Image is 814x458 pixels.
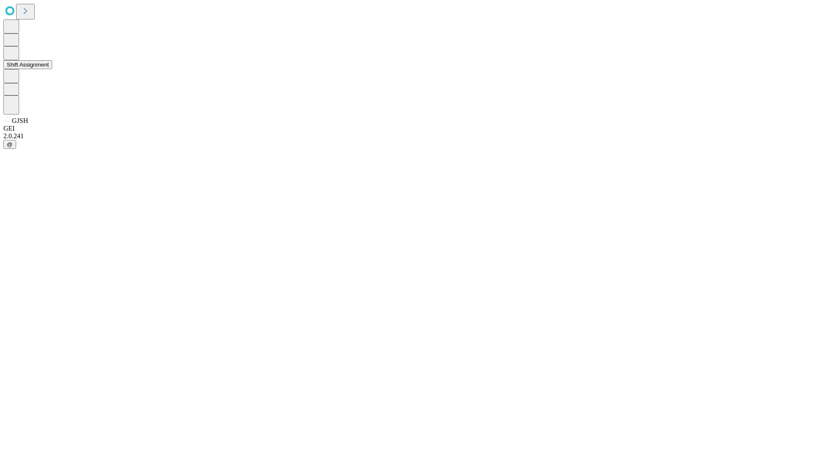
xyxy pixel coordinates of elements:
span: @ [7,141,13,148]
button: Shift Assignment [3,60,52,69]
div: GEI [3,125,811,132]
div: 2.0.241 [3,132,811,140]
button: @ [3,140,16,149]
span: GJSH [12,117,28,124]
